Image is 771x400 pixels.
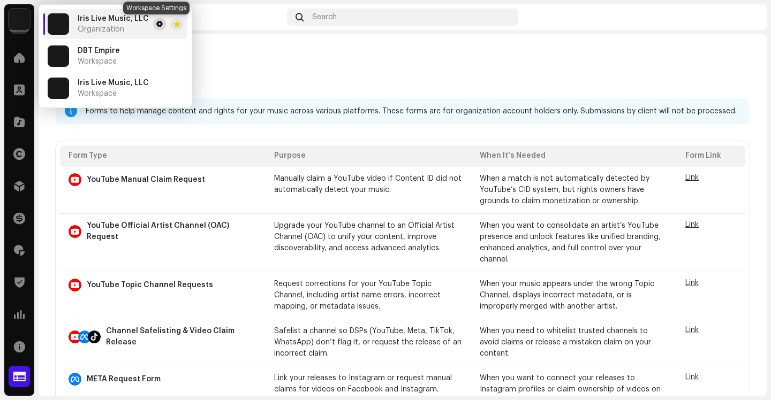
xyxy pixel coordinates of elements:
[86,105,741,118] div: Forms to help manage content and rights for your music across various platforms. These forms are ...
[78,47,120,55] span: DBT Empire
[78,57,117,66] span: Workspace
[685,326,699,334] a: Link
[78,14,149,23] span: Iris Live Music, LLC
[60,145,266,167] th: Form Type
[106,326,257,348] p: Channel Safelisting & Video Claim Release
[471,145,677,167] th: When It's Needed
[480,173,668,207] p: When a match is not automatically detected by YouTube’s CID system, but rights owners have ground...
[274,279,463,312] p: Request corrections for your YouTube Topic Channel, including artist name errors, incorrect mappi...
[274,173,463,196] p: Manually claim a YouTube video if Content ID did not automatically detect your music.
[685,221,699,228] a: Link
[48,78,69,99] img: a6ef08d4-7f4e-4231-8c15-c968ef671a47
[87,174,205,186] p: YouTube Manual Claim Request
[266,145,471,167] th: Purpose
[677,145,745,167] th: Form Link
[78,79,149,87] span: Iris Live Music, LLC
[48,13,69,35] img: a6ef08d4-7f4e-4231-8c15-c968ef671a47
[274,326,463,359] p: Safelist a channel so DSPs (YouTube, Meta, TikTok, WhatsApp) don’t flag it, or request the releas...
[48,45,69,67] img: a6ef08d4-7f4e-4231-8c15-c968ef671a47
[274,220,463,254] p: Upgrade your YouTube channel to an Official Artist Channel (OAC) to unify your content, improve d...
[78,25,124,34] span: Organization
[480,326,668,359] p: When you need to whitelist trusted channels to avoid claims or release a mistaken claim on your c...
[87,374,161,385] p: META Request Form
[685,174,699,181] a: Link
[312,13,337,21] span: Search
[78,89,117,98] span: Workspace
[685,373,699,381] a: Link
[480,220,668,265] p: When you want to consolidate an artist’s YouTube presence and unlock features like unified brandi...
[480,279,668,312] p: When your music appears under the wrong Topic Channel, displays incorrect metadata, or is imprope...
[274,373,463,395] p: Link your releases to Instagram or request manual claims for videos on Facebook and Instagram.
[87,280,213,291] p: YouTube Topic Channel Requests
[87,220,257,243] p: YouTube Official Artist Channel (OAC) Request
[737,9,754,26] img: 4dfb21be-980f-4c35-894a-726d54a79389
[9,9,30,30] img: a6ef08d4-7f4e-4231-8c15-c968ef671a47
[685,279,699,287] a: Link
